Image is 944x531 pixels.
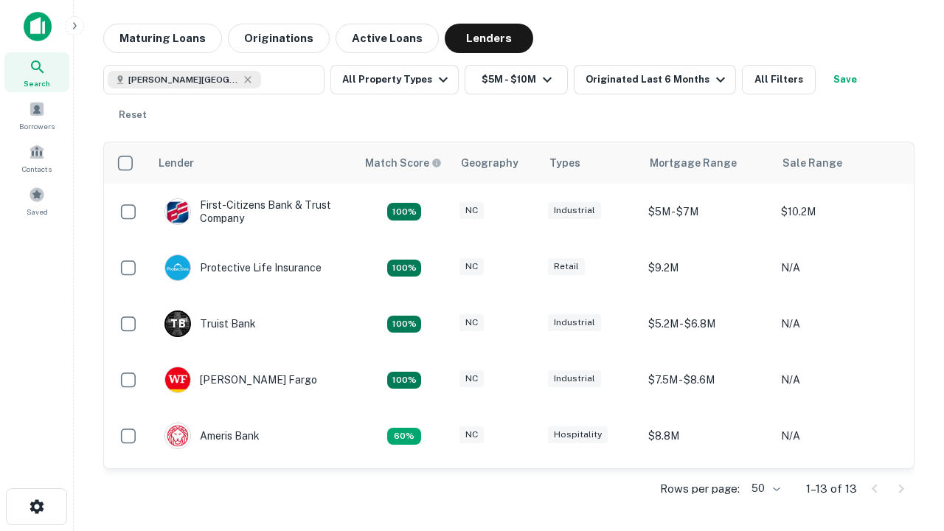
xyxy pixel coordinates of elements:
[746,478,782,499] div: 50
[452,142,541,184] th: Geography
[336,24,439,53] button: Active Loans
[774,296,906,352] td: N/A
[548,370,601,387] div: Industrial
[4,138,69,178] a: Contacts
[228,24,330,53] button: Originations
[774,240,906,296] td: N/A
[548,426,608,443] div: Hospitality
[541,142,641,184] th: Types
[330,65,459,94] button: All Property Types
[650,154,737,172] div: Mortgage Range
[24,77,50,89] span: Search
[774,352,906,408] td: N/A
[774,408,906,464] td: N/A
[170,316,185,332] p: T B
[548,314,601,331] div: Industrial
[641,184,774,240] td: $5M - $7M
[164,198,341,225] div: First-citizens Bank & Trust Company
[586,71,729,88] div: Originated Last 6 Months
[159,154,194,172] div: Lender
[164,254,322,281] div: Protective Life Insurance
[165,423,190,448] img: picture
[774,464,906,520] td: N/A
[742,65,816,94] button: All Filters
[782,154,842,172] div: Sale Range
[387,372,421,389] div: Matching Properties: 2, hasApolloMatch: undefined
[641,408,774,464] td: $8.8M
[641,296,774,352] td: $5.2M - $6.8M
[641,240,774,296] td: $9.2M
[548,202,601,219] div: Industrial
[459,426,484,443] div: NC
[549,154,580,172] div: Types
[641,464,774,520] td: $9.2M
[22,163,52,175] span: Contacts
[459,258,484,275] div: NC
[459,314,484,331] div: NC
[387,428,421,445] div: Matching Properties: 1, hasApolloMatch: undefined
[774,184,906,240] td: $10.2M
[445,24,533,53] button: Lenders
[4,181,69,221] a: Saved
[164,310,256,337] div: Truist Bank
[641,142,774,184] th: Mortgage Range
[4,52,69,92] a: Search
[165,255,190,280] img: picture
[774,142,906,184] th: Sale Range
[806,480,857,498] p: 1–13 of 13
[27,206,48,218] span: Saved
[641,352,774,408] td: $7.5M - $8.6M
[548,258,585,275] div: Retail
[19,120,55,132] span: Borrowers
[165,367,190,392] img: picture
[164,423,260,449] div: Ameris Bank
[461,154,518,172] div: Geography
[365,155,442,171] div: Capitalize uses an advanced AI algorithm to match your search with the best lender. The match sco...
[4,95,69,135] a: Borrowers
[103,24,222,53] button: Maturing Loans
[387,316,421,333] div: Matching Properties: 3, hasApolloMatch: undefined
[24,12,52,41] img: capitalize-icon.png
[150,142,356,184] th: Lender
[465,65,568,94] button: $5M - $10M
[387,260,421,277] div: Matching Properties: 2, hasApolloMatch: undefined
[870,366,944,437] iframe: Chat Widget
[574,65,736,94] button: Originated Last 6 Months
[660,480,740,498] p: Rows per page:
[165,199,190,224] img: picture
[387,203,421,221] div: Matching Properties: 2, hasApolloMatch: undefined
[164,367,317,393] div: [PERSON_NAME] Fargo
[459,370,484,387] div: NC
[128,73,239,86] span: [PERSON_NAME][GEOGRAPHIC_DATA], [GEOGRAPHIC_DATA]
[109,100,156,130] button: Reset
[356,142,452,184] th: Capitalize uses an advanced AI algorithm to match your search with the best lender. The match sco...
[459,202,484,219] div: NC
[822,65,869,94] button: Save your search to get updates of matches that match your search criteria.
[365,155,439,171] h6: Match Score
